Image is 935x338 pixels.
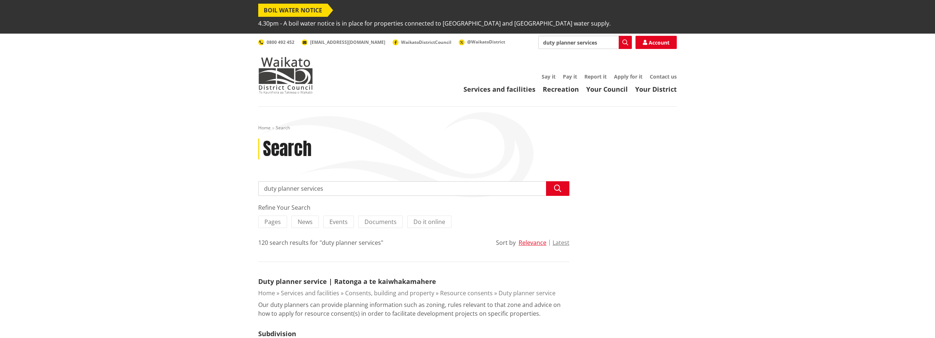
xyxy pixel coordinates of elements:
a: Duty planner service | Ratonga a te kaiwhakamahere [258,277,436,286]
a: Say it [542,73,556,80]
a: Your District [635,85,677,94]
a: [EMAIL_ADDRESS][DOMAIN_NAME] [302,39,385,45]
nav: breadcrumb [258,125,677,131]
span: 0800 492 452 [267,39,294,45]
a: 0800 492 452 [258,39,294,45]
div: 120 search results for "duty planner services" [258,238,383,247]
div: Refine Your Search [258,203,569,212]
a: Apply for it [614,73,642,80]
button: Relevance [519,239,546,246]
span: Do it online [413,218,445,226]
button: Latest [553,239,569,246]
a: Pay it [563,73,577,80]
p: Our duty planners can provide planning information such as zoning, rules relevant to that zone an... [258,300,569,318]
span: @WaikatoDistrict [467,39,505,45]
img: Waikato District Council - Te Kaunihera aa Takiwaa o Waikato [258,57,313,94]
a: Services and facilities [463,85,535,94]
a: Report it [584,73,607,80]
span: Documents [365,218,397,226]
a: WaikatoDistrictCouncil [393,39,451,45]
a: Consents, building and property [345,289,434,297]
a: Your Council [586,85,628,94]
span: BOIL WATER NOTICE [258,4,328,17]
span: News [298,218,313,226]
a: Subdivision [258,329,296,338]
input: Search input [538,36,632,49]
a: Home [258,289,275,297]
span: 4.30pm - A boil water notice is in place for properties connected to [GEOGRAPHIC_DATA] and [GEOGR... [258,17,611,30]
span: WaikatoDistrictCouncil [401,39,451,45]
span: Search [276,125,290,131]
a: Contact us [650,73,677,80]
span: Pages [264,218,281,226]
a: Resource consents [440,289,493,297]
span: Events [329,218,348,226]
h1: Search [263,138,312,160]
a: @WaikatoDistrict [459,39,505,45]
span: [EMAIL_ADDRESS][DOMAIN_NAME] [310,39,385,45]
a: Home [258,125,271,131]
input: Search input [258,181,569,196]
a: Duty planner service [499,289,556,297]
a: Services and facilities [281,289,339,297]
div: Sort by [496,238,516,247]
a: Account [636,36,677,49]
a: Recreation [543,85,579,94]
